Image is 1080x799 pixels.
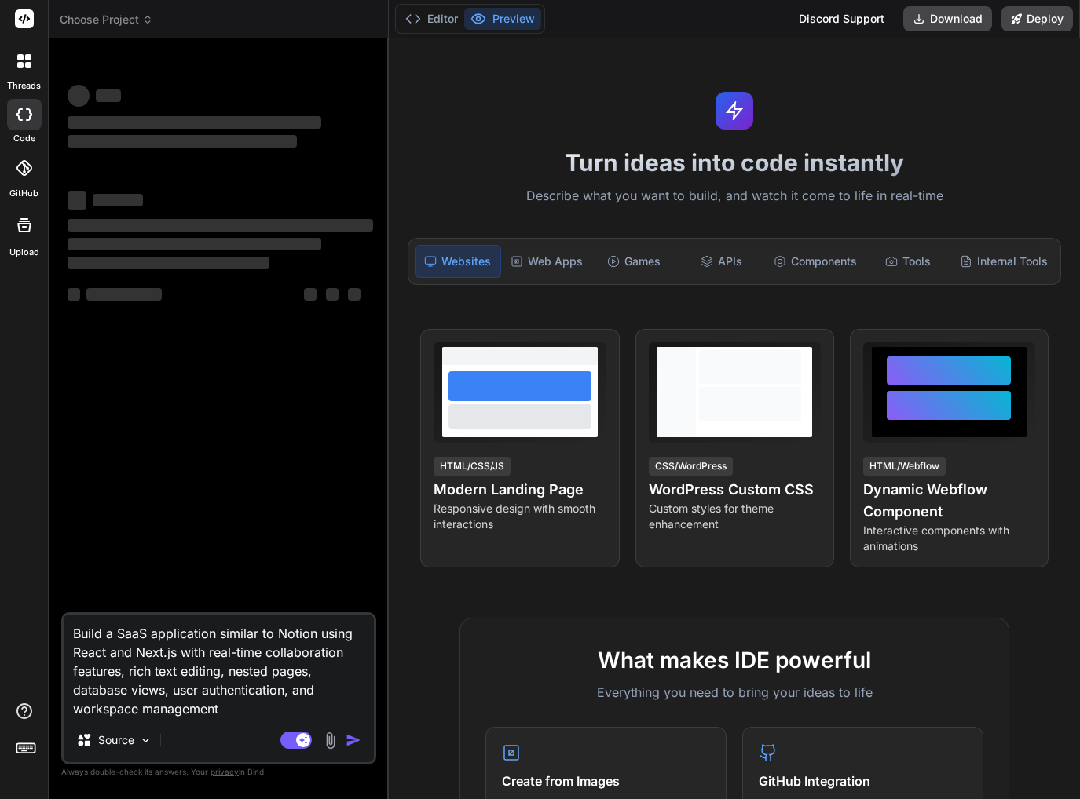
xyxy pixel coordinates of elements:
[434,457,511,476] div: HTML/CSS/JS
[863,457,946,476] div: HTML/Webflow
[211,767,239,776] span: privacy
[485,644,983,677] h2: What makes IDE powerful
[68,85,90,107] span: ‌
[399,8,464,30] button: Editor
[304,288,317,301] span: ‌
[649,479,821,501] h4: WordPress Custom CSS
[321,732,339,750] img: attachment
[60,12,153,27] span: Choose Project
[68,238,321,250] span: ‌
[9,246,39,259] label: Upload
[434,501,606,532] p: Responsive design with smooth interactions
[326,288,339,301] span: ‌
[649,501,821,532] p: Custom styles for theme enhancement
[398,148,1071,177] h1: Turn ideas into code instantly
[68,257,269,269] span: ‌
[592,245,676,278] div: Games
[767,245,863,278] div: Components
[346,732,361,748] img: icon
[98,732,134,748] p: Source
[61,764,376,779] p: Always double-check its answers. Your in Bind
[86,288,162,301] span: ‌
[504,245,589,278] div: Web Apps
[434,479,606,501] h4: Modern Landing Page
[68,135,297,148] span: ‌
[679,245,763,278] div: APIs
[93,194,143,206] span: ‌
[96,89,121,102] span: ‌
[954,245,1054,278] div: Internal Tools
[415,245,500,278] div: Websites
[139,734,152,747] img: Pick Models
[903,6,992,31] button: Download
[863,479,1035,523] h4: Dynamic Webflow Component
[1001,6,1073,31] button: Deploy
[348,288,361,301] span: ‌
[485,683,983,702] p: Everything you need to bring your ideas to life
[866,245,950,278] div: Tools
[68,116,321,129] span: ‌
[464,8,541,30] button: Preview
[68,191,86,210] span: ‌
[649,457,733,476] div: CSS/WordPress
[789,6,894,31] div: Discord Support
[13,132,35,145] label: code
[64,615,374,718] textarea: Build a SaaS application similar to Notion using React and Next.js with real-time collaboration f...
[863,523,1035,554] p: Interactive components with animations
[7,79,41,93] label: threads
[398,186,1071,206] p: Describe what you want to build, and watch it come to life in real-time
[502,772,710,790] h4: Create from Images
[759,772,967,790] h4: GitHub Integration
[9,187,38,200] label: GitHub
[68,288,80,301] span: ‌
[68,219,373,232] span: ‌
